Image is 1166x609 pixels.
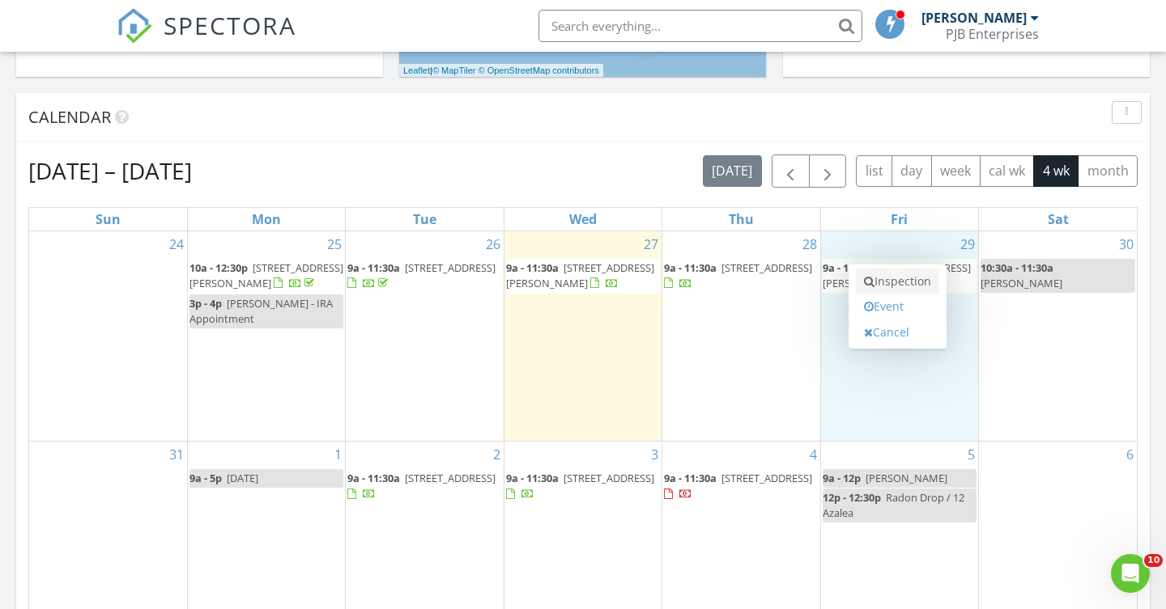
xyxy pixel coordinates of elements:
[347,259,501,294] a: 9a - 11:30a [STREET_ADDRESS]
[564,471,654,485] span: [STREET_ADDRESS]
[504,231,662,442] td: Go to August 27, 2025
[347,469,501,504] a: 9a - 11:30a [STREET_ADDRESS]
[410,208,440,230] a: Tuesday
[405,260,496,275] span: [STREET_ADDRESS]
[820,231,978,442] td: Go to August 29, 2025
[957,231,978,257] a: Go to August 29, 2025
[664,471,717,485] span: 9a - 11:30a
[189,260,343,290] a: 10a - 12:30p [STREET_ADDRESS][PERSON_NAME]
[189,259,343,294] a: 10a - 12:30p [STREET_ADDRESS][PERSON_NAME]
[662,231,820,442] td: Go to August 28, 2025
[964,442,978,467] a: Go to September 5, 2025
[980,155,1035,187] button: cal wk
[347,260,496,290] a: 9a - 11:30a [STREET_ADDRESS]
[823,260,971,290] span: [STREET_ADDRESS][PERSON_NAME]
[809,154,847,188] button: Next
[506,471,654,501] a: 9a - 11:30a [STREET_ADDRESS]
[856,155,892,187] button: list
[1116,231,1137,257] a: Go to August 30, 2025
[538,10,862,42] input: Search everything...
[189,260,248,275] span: 10a - 12:30p
[823,260,971,290] a: 9a - 11:30a [STREET_ADDRESS][PERSON_NAME]
[866,471,947,485] span: [PERSON_NAME]
[772,154,810,188] button: Previous
[490,442,504,467] a: Go to September 2, 2025
[164,8,296,42] span: SPECTORA
[506,260,654,290] a: 9a - 11:30a [STREET_ADDRESS][PERSON_NAME]
[981,276,1062,290] span: [PERSON_NAME]
[432,66,476,75] a: © MapTiler
[640,231,662,257] a: Go to August 27, 2025
[1033,155,1079,187] button: 4 wk
[324,231,345,257] a: Go to August 25, 2025
[347,471,400,485] span: 9a - 11:30a
[403,66,430,75] a: Leaflet
[1045,208,1072,230] a: Saturday
[703,155,762,187] button: [DATE]
[664,469,818,504] a: 9a - 11:30a [STREET_ADDRESS]
[28,106,111,128] span: Calendar
[506,259,660,294] a: 9a - 11:30a [STREET_ADDRESS][PERSON_NAME]
[721,471,812,485] span: [STREET_ADDRESS]
[979,231,1137,442] td: Go to August 30, 2025
[823,490,881,505] span: 12p - 12:30p
[483,231,504,257] a: Go to August 26, 2025
[921,10,1027,26] div: [PERSON_NAME]
[823,259,977,294] a: 9a - 11:30a [STREET_ADDRESS][PERSON_NAME]
[726,208,757,230] a: Thursday
[892,155,932,187] button: day
[347,260,400,275] span: 9a - 11:30a
[28,154,192,187] h2: [DATE] – [DATE]
[249,208,284,230] a: Monday
[664,259,818,294] a: 9a - 11:30a [STREET_ADDRESS]
[347,471,496,501] a: 9a - 11:30a [STREET_ADDRESS]
[721,260,812,275] span: [STREET_ADDRESS]
[29,231,187,442] td: Go to August 24, 2025
[166,231,187,257] a: Go to August 24, 2025
[331,442,345,467] a: Go to September 1, 2025
[399,64,603,78] div: |
[946,26,1039,42] div: PJB Enterprises
[506,471,559,485] span: 9a - 11:30a
[856,294,939,319] a: Event
[799,231,820,257] a: Go to August 28, 2025
[346,231,504,442] td: Go to August 26, 2025
[1078,155,1138,187] button: month
[931,155,981,187] button: week
[664,471,812,501] a: 9a - 11:30a [STREET_ADDRESS]
[823,490,964,520] span: Radon Drop / 12 Azalea
[92,208,124,230] a: Sunday
[189,296,333,326] span: [PERSON_NAME] - IRA Appointment
[506,260,559,275] span: 9a - 11:30a
[189,471,222,485] span: 9a - 5p
[1123,442,1137,467] a: Go to September 6, 2025
[887,208,911,230] a: Friday
[227,471,258,485] span: [DATE]
[648,442,662,467] a: Go to September 3, 2025
[856,269,939,294] a: Inspection
[1144,554,1163,567] span: 10
[1111,554,1150,593] iframe: Intercom live chat
[189,260,343,290] span: [STREET_ADDRESS][PERSON_NAME]
[566,208,600,230] a: Wednesday
[479,66,599,75] a: © OpenStreetMap contributors
[664,260,717,275] span: 9a - 11:30a
[806,442,820,467] a: Go to September 4, 2025
[823,471,861,485] span: 9a - 12p
[823,260,875,275] span: 9a - 11:30a
[117,8,152,44] img: The Best Home Inspection Software - Spectora
[405,471,496,485] span: [STREET_ADDRESS]
[166,442,187,467] a: Go to August 31, 2025
[856,319,939,345] a: Cancel
[117,22,296,56] a: SPECTORA
[506,469,660,504] a: 9a - 11:30a [STREET_ADDRESS]
[506,260,654,290] span: [STREET_ADDRESS][PERSON_NAME]
[189,296,222,311] span: 3p - 4p
[664,260,812,290] a: 9a - 11:30a [STREET_ADDRESS]
[981,260,1053,275] span: 10:30a - 11:30a
[187,231,345,442] td: Go to August 25, 2025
